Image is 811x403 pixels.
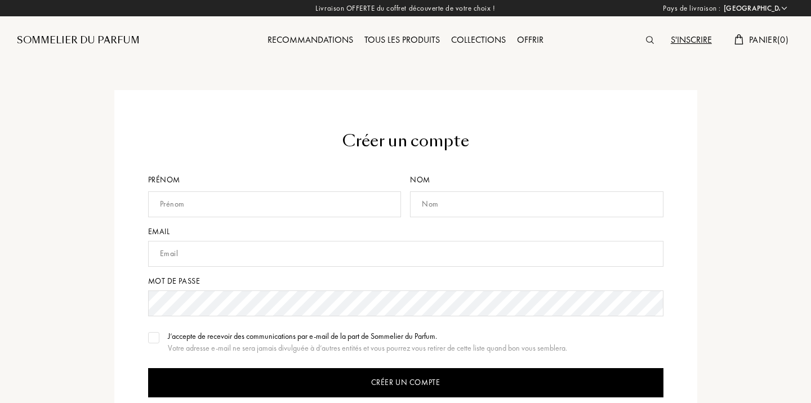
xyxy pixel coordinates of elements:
[150,335,158,341] img: valide.svg
[148,129,663,153] div: Créer un compte
[148,275,663,287] div: Mot de passe
[749,34,788,46] span: Panier ( 0 )
[168,330,567,342] div: J’accepte de recevoir des communications par e-mail de la part de Sommelier du Parfum.
[262,33,359,48] div: Recommandations
[511,33,549,48] div: Offrir
[445,34,511,46] a: Collections
[359,33,445,48] div: Tous les produits
[148,174,406,186] div: Prénom
[262,34,359,46] a: Recommandations
[148,241,663,267] input: Email
[148,191,402,217] input: Prénom
[17,34,140,47] a: Sommelier du Parfum
[663,3,721,14] span: Pays de livraison :
[148,226,663,238] div: Email
[665,34,718,46] a: S'inscrire
[445,33,511,48] div: Collections
[359,34,445,46] a: Tous les produits
[410,174,663,186] div: Nom
[168,342,567,354] div: Votre adresse e-mail ne sera jamais divulguée à d’autres entités et vous pourrez vous retirer de ...
[148,368,663,397] input: Créer un compte
[734,34,743,44] img: cart.svg
[511,34,549,46] a: Offrir
[646,36,654,44] img: search_icn.svg
[410,191,663,217] input: Nom
[665,33,718,48] div: S'inscrire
